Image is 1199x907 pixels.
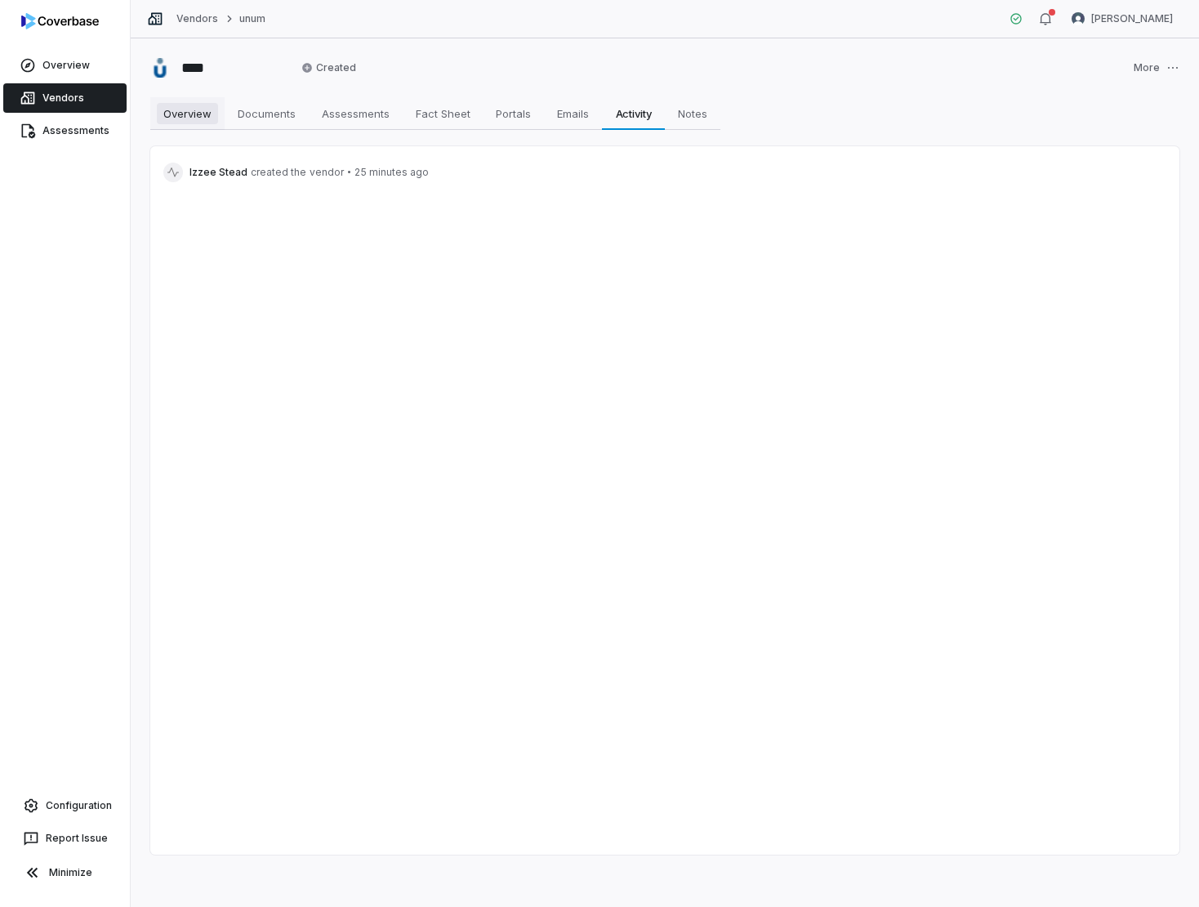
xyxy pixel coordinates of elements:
span: Assessments [315,103,396,124]
img: logo-D7KZi-bG.svg [21,13,99,29]
a: Assessments [3,116,127,145]
span: Created [301,61,356,74]
span: 25 minutes ago [354,166,429,179]
span: • [347,165,351,178]
button: More [1129,51,1184,85]
span: Overview [157,103,218,124]
span: vendor [310,166,344,179]
span: Documents [231,103,302,124]
a: Vendors [3,83,127,113]
button: Report Issue [7,824,123,853]
a: Configuration [7,791,123,820]
span: Activity [609,103,658,124]
img: Verity Billson avatar [1072,12,1085,25]
span: Portals [489,103,537,124]
a: unum [239,12,265,25]
span: created the [251,166,306,179]
a: Vendors [176,12,218,25]
span: Emails [550,103,595,124]
button: Verity Billson avatar[PERSON_NAME] [1062,7,1183,31]
span: Fact Sheet [409,103,477,124]
span: Izzee Stead [189,166,247,179]
a: Overview [3,51,127,80]
span: Notes [671,103,714,124]
span: [PERSON_NAME] [1091,12,1173,25]
button: Minimize [7,856,123,889]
